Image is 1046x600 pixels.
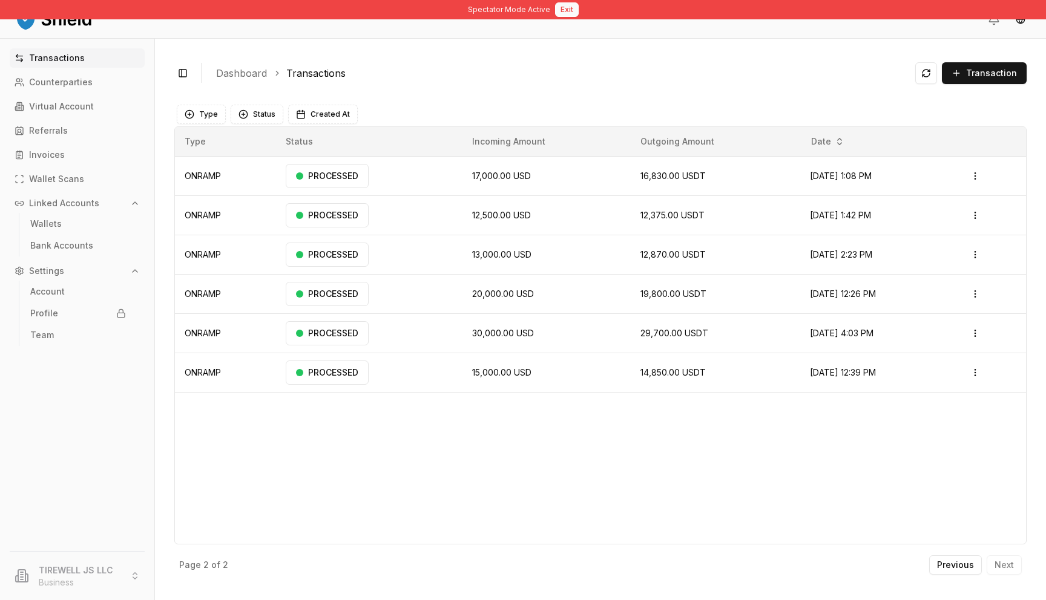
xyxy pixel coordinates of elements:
[472,210,531,220] span: 12,500.00 USD
[10,121,145,140] a: Referrals
[286,321,369,345] div: PROCESSED
[29,151,65,159] p: Invoices
[10,194,145,213] button: Linked Accounts
[311,109,350,119] span: Created At
[30,309,58,318] p: Profile
[810,210,871,220] span: [DATE] 1:42 PM
[942,62,1027,84] button: Transaction
[29,126,68,135] p: Referrals
[25,304,131,323] a: Profile
[177,105,226,124] button: Type
[810,289,876,299] span: [DATE] 12:26 PM
[640,328,708,338] span: 29,700.00 USDT
[929,555,982,575] button: Previous
[29,54,85,62] p: Transactions
[216,66,267,80] a: Dashboard
[640,249,706,259] span: 12,870.00 USDT
[175,195,276,235] td: ONRAMP
[276,127,462,156] th: Status
[175,156,276,195] td: ONRAMP
[937,561,974,569] p: Previous
[175,353,276,392] td: ONRAMP
[810,328,873,338] span: [DATE] 4:03 PM
[462,127,631,156] th: Incoming Amount
[10,169,145,189] a: Wallet Scans
[286,203,369,227] div: PROCESSED
[30,220,62,228] p: Wallets
[472,367,531,377] span: 15,000.00 USD
[288,105,358,124] button: Created At
[286,66,346,80] a: Transactions
[286,164,369,188] div: PROCESSED
[10,145,145,165] a: Invoices
[810,249,872,259] span: [DATE] 2:23 PM
[806,132,849,151] button: Date
[472,328,534,338] span: 30,000.00 USD
[640,289,706,299] span: 19,800.00 USDT
[29,102,94,111] p: Virtual Account
[179,561,201,569] p: Page
[472,171,531,181] span: 17,000.00 USD
[810,367,876,377] span: [DATE] 12:39 PM
[30,331,54,339] p: Team
[468,5,550,15] span: Spectator Mode Active
[286,243,369,267] div: PROCESSED
[286,282,369,306] div: PROCESSED
[10,97,145,116] a: Virtual Account
[810,171,872,181] span: [DATE] 1:08 PM
[30,241,93,250] p: Bank Accounts
[25,214,131,233] a: Wallets
[231,105,283,124] button: Status
[472,249,531,259] span: 13,000.00 USD
[555,2,579,17] button: Exit
[29,267,64,275] p: Settings
[203,561,209,569] p: 2
[29,175,84,183] p: Wallet Scans
[175,274,276,313] td: ONRAMP
[175,313,276,353] td: ONRAMP
[30,287,65,296] p: Account
[25,282,131,301] a: Account
[175,127,276,156] th: Type
[966,67,1017,79] span: Transaction
[223,561,228,569] p: 2
[286,360,369,385] div: PROCESSED
[10,73,145,92] a: Counterparties
[472,289,534,299] span: 20,000.00 USD
[631,127,800,156] th: Outgoing Amount
[640,171,706,181] span: 16,830.00 USDT
[10,261,145,281] button: Settings
[640,367,706,377] span: 14,850.00 USDT
[216,66,906,80] nav: breadcrumb
[211,561,220,569] p: of
[10,48,145,68] a: Transactions
[25,325,131,345] a: Team
[29,199,99,207] p: Linked Accounts
[25,236,131,255] a: Bank Accounts
[175,235,276,274] td: ONRAMP
[640,210,705,220] span: 12,375.00 USDT
[29,78,93,86] p: Counterparties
